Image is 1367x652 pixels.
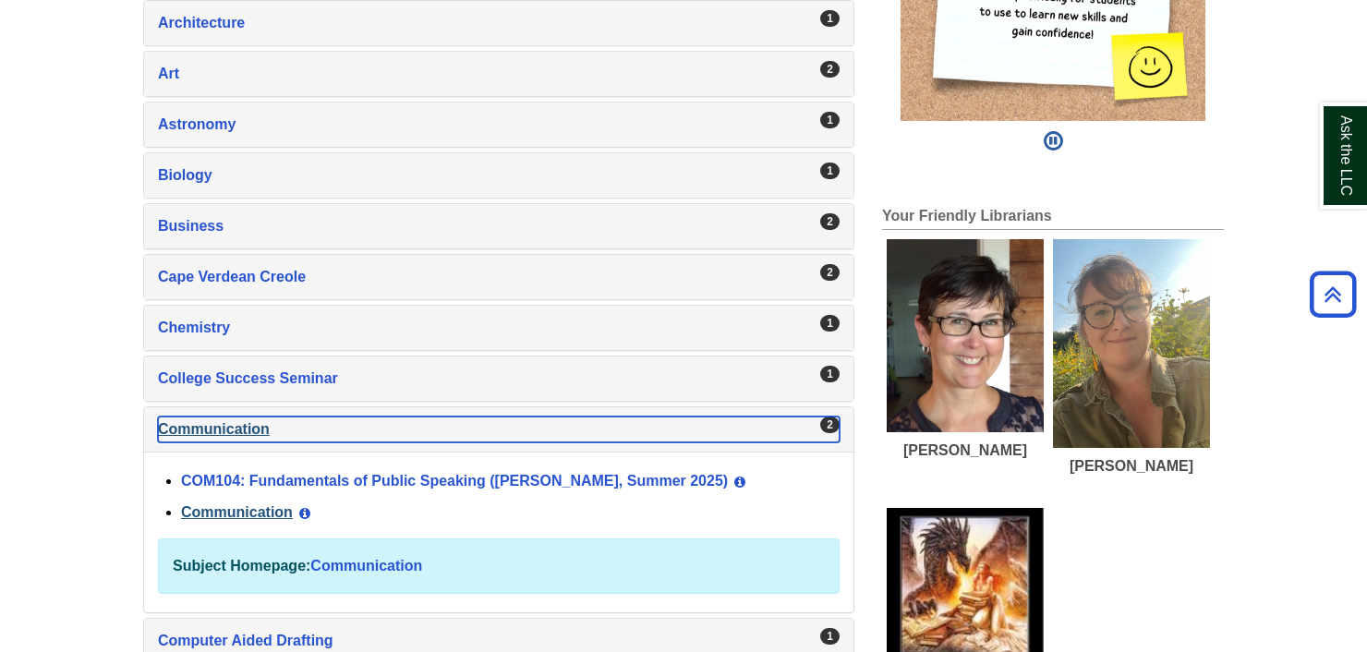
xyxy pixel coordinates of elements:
[1038,121,1069,162] button: Pause
[887,239,1044,459] a: Laura Hogan's picture[PERSON_NAME]
[158,366,840,392] a: College Success Seminar
[820,61,840,78] div: 2
[310,558,422,574] a: Communication
[1053,239,1210,449] img: Emily Brown's picture
[820,112,840,128] div: 1
[1053,239,1210,476] a: Emily Brown's picture[PERSON_NAME]
[158,264,840,290] a: Cape Verdean Creole
[158,112,840,138] a: Astronomy
[820,366,840,382] div: 1
[1053,457,1210,475] div: [PERSON_NAME]
[1303,282,1362,307] a: Back to Top
[820,264,840,281] div: 2
[144,452,853,612] div: Communication
[158,417,840,442] a: Communication
[158,10,840,36] a: Architecture
[887,441,1044,459] div: [PERSON_NAME]
[820,213,840,230] div: 2
[820,628,840,645] div: 1
[882,208,1224,230] h2: Your Friendly Librarians
[820,163,840,179] div: 1
[173,558,310,574] strong: Subject Homepage:
[158,315,840,341] a: Chemistry
[158,163,840,188] a: Biology
[158,213,840,239] a: Business
[158,61,840,87] a: Art
[820,417,840,433] div: 2
[181,473,728,489] a: COM104: Fundamentals of Public Speaking ([PERSON_NAME], Summer 2025)
[181,504,293,520] a: Communication
[887,239,1044,432] img: Laura Hogan's picture
[820,10,840,27] div: 1
[820,315,840,332] div: 1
